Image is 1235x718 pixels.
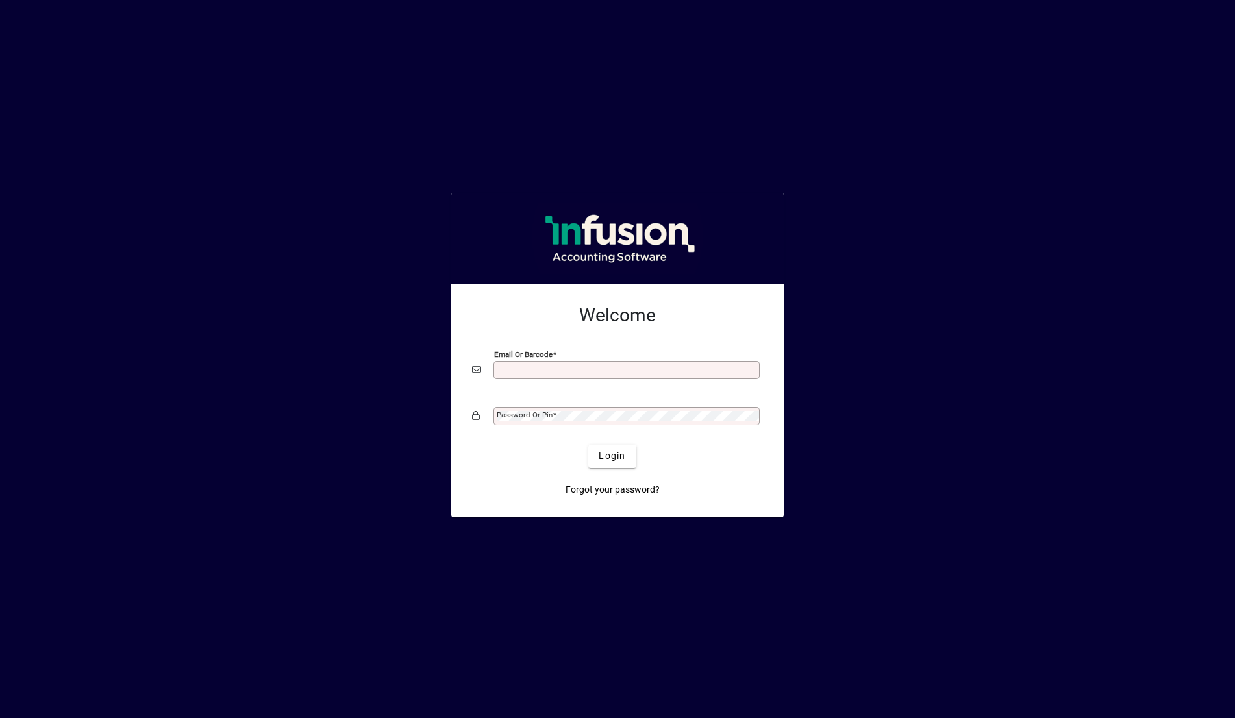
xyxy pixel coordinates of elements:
[494,349,553,358] mat-label: Email or Barcode
[497,410,553,419] mat-label: Password or Pin
[472,304,763,327] h2: Welcome
[599,449,625,463] span: Login
[588,445,636,468] button: Login
[566,483,660,497] span: Forgot your password?
[560,478,665,502] a: Forgot your password?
